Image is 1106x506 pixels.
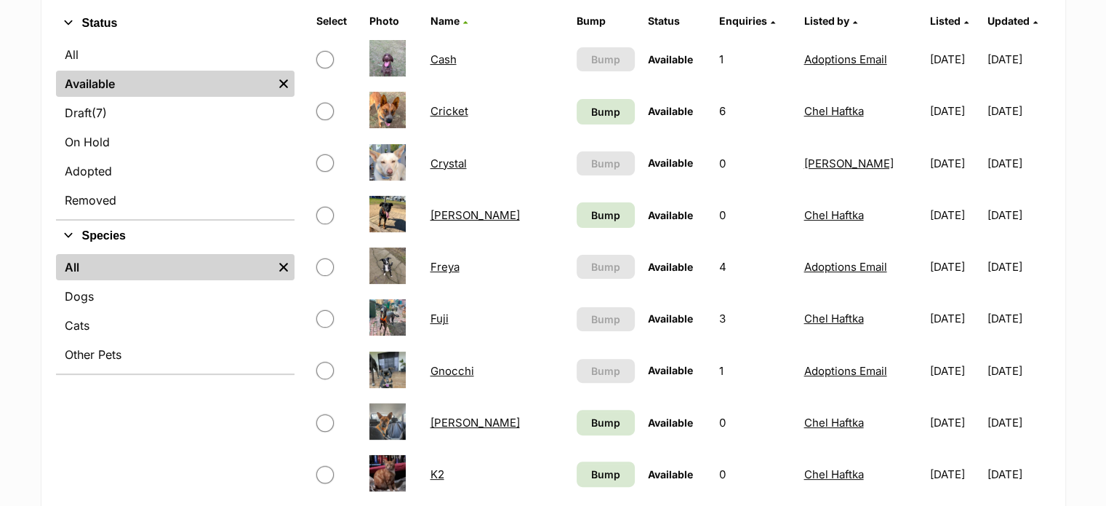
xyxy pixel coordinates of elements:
span: Available [648,209,693,221]
td: 6 [713,86,796,136]
a: Cricket [430,104,468,118]
span: Available [648,364,693,376]
a: Name [430,15,467,27]
td: [DATE] [987,293,1049,344]
span: Available [648,261,693,273]
a: Bump [577,410,635,435]
a: Chel Haftka [804,416,863,430]
a: [PERSON_NAME] [804,157,893,170]
span: Available [648,312,693,325]
span: Bump [591,312,620,327]
a: Chel Haftka [804,467,863,481]
span: Available [648,468,693,481]
span: Listed by [804,15,849,27]
a: Draft [56,100,294,126]
button: Bump [577,47,635,71]
span: Updated [987,15,1029,27]
span: Bump [591,363,620,379]
a: Removed [56,187,294,213]
span: Bump [591,467,620,482]
td: 4 [713,242,796,292]
td: 0 [713,190,796,240]
a: Listed [930,15,969,27]
a: Enquiries [719,15,775,27]
th: Bump [571,9,641,33]
th: Select [310,9,362,33]
td: [DATE] [924,86,986,136]
td: [DATE] [987,138,1049,189]
div: Species [56,251,294,373]
a: Chel Haftka [804,104,863,118]
a: Adoptions Email [804,52,886,66]
span: translation missing: en.admin.listings.index.attributes.enquiries [719,15,767,27]
a: Fuji [430,312,448,325]
a: Crystal [430,157,466,170]
span: Bump [591,259,620,274]
td: [DATE] [987,34,1049,84]
a: Dogs [56,283,294,309]
td: [DATE] [987,242,1049,292]
button: Status [56,14,294,33]
a: Adopted [56,158,294,184]
span: Available [648,105,693,117]
button: Bump [577,255,635,279]
span: Available [648,157,693,169]
td: [DATE] [924,190,986,240]
td: 3 [713,293,796,344]
a: Chel Haftka [804,208,863,222]
button: Bump [577,359,635,383]
a: Available [56,71,273,97]
td: [DATE] [924,138,986,189]
a: All [56,254,273,280]
span: Name [430,15,459,27]
td: [DATE] [987,449,1049,499]
td: [DATE] [924,398,986,448]
td: [DATE] [924,346,986,396]
a: [PERSON_NAME] [430,416,519,430]
a: Bump [577,99,635,124]
a: Other Pets [56,341,294,368]
td: [DATE] [987,346,1049,396]
span: Bump [591,104,620,119]
td: [DATE] [987,190,1049,240]
span: (7) [92,104,107,122]
td: [DATE] [924,293,986,344]
a: Remove filter [273,71,294,97]
a: Remove filter [273,254,294,280]
span: Listed [930,15,961,27]
td: 0 [713,138,796,189]
a: K2 [430,467,444,481]
th: Status [642,9,712,33]
td: 1 [713,34,796,84]
div: Status [56,39,294,219]
span: Bump [591,52,620,67]
a: Updated [987,15,1037,27]
td: [DATE] [924,34,986,84]
td: [DATE] [924,449,986,499]
a: Bump [577,462,635,487]
td: [DATE] [987,398,1049,448]
a: All [56,41,294,68]
a: Bump [577,202,635,228]
a: [PERSON_NAME] [430,208,519,222]
span: Bump [591,415,620,430]
td: 0 [713,398,796,448]
a: Cats [56,312,294,339]
a: Gnocchi [430,364,473,378]
a: Chel Haftka [804,312,863,325]
th: Photo [364,9,422,33]
td: [DATE] [924,242,986,292]
button: Species [56,226,294,245]
a: Freya [430,260,459,274]
td: 1 [713,346,796,396]
button: Bump [577,151,635,175]
a: On Hold [56,129,294,155]
a: Cash [430,52,456,66]
span: Bump [591,207,620,223]
button: Bump [577,307,635,331]
a: Adoptions Email [804,364,886,378]
span: Bump [591,156,620,171]
span: Available [648,416,693,429]
span: Available [648,53,693,66]
td: [DATE] [987,86,1049,136]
